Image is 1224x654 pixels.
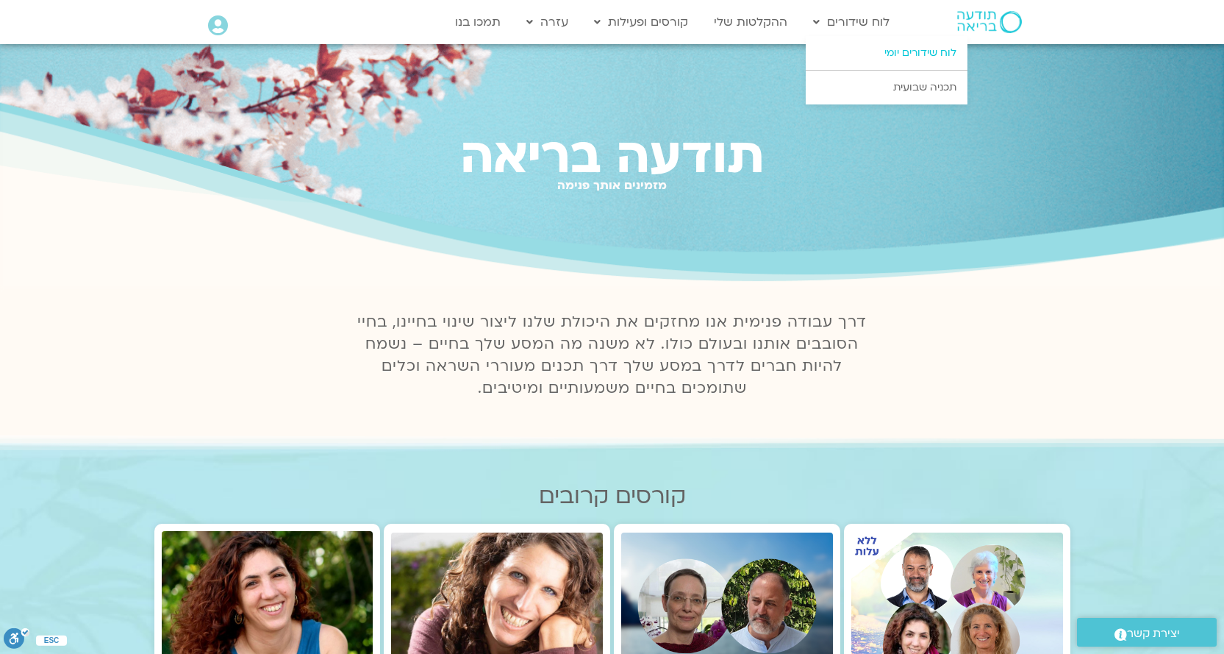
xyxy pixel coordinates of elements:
a: תמכו בנו [448,8,508,36]
p: דרך עבודה פנימית אנו מחזקים את היכולת שלנו ליצור שינוי בחיינו, בחיי הסובבים אותנו ובעולם כולו. לא... [349,311,876,399]
h2: קורסים קרובים [154,483,1070,509]
a: ההקלטות שלי [706,8,795,36]
a: לוח שידורים יומי [806,36,967,70]
a: לוח שידורים [806,8,897,36]
a: תכניה שבועית [806,71,967,104]
img: תודעה בריאה [957,11,1022,33]
a: יצירת קשר [1077,618,1217,647]
a: עזרה [519,8,576,36]
span: יצירת קשר [1127,624,1180,644]
a: קורסים ופעילות [587,8,695,36]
